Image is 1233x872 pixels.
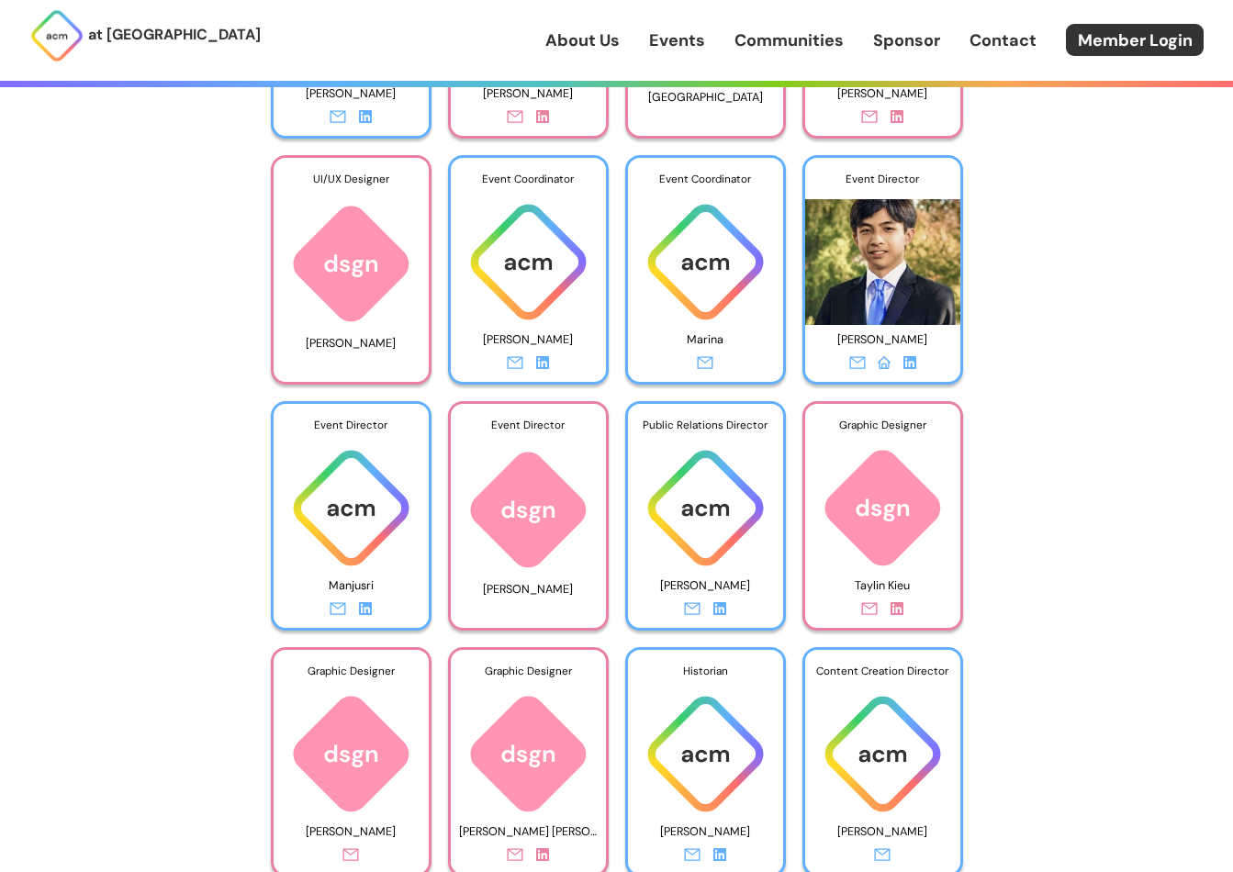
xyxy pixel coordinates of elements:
img: ACM logo [274,201,429,327]
p: [PERSON_NAME] [459,326,598,354]
img: ACM logo [274,691,429,817]
p: [PERSON_NAME] [282,818,420,846]
img: ACM logo [451,691,606,817]
img: ACM logo [451,199,606,325]
div: Historian [628,650,783,692]
img: ACM logo [274,445,429,571]
a: Member Login [1066,24,1204,56]
p: [PERSON_NAME] [282,330,420,355]
a: Events [649,28,705,52]
a: Communities [734,28,844,52]
p: [PERSON_NAME] [282,80,420,108]
p: [PERSON_NAME] [PERSON_NAME] [459,818,598,846]
div: Event Coordinator [628,158,783,200]
p: [GEOGRAPHIC_DATA] [636,84,775,109]
p: [PERSON_NAME] [459,576,598,601]
img: ACM logo [628,199,783,325]
p: Marina [636,326,775,354]
img: ACM logo [451,447,606,573]
p: [PERSON_NAME] [813,326,952,354]
div: Graphic Designer [451,650,606,692]
div: Graphic Designer [274,650,429,692]
p: [PERSON_NAME] [459,80,598,108]
p: [PERSON_NAME] [813,80,952,108]
div: Event Director [805,158,960,200]
a: at [GEOGRAPHIC_DATA] [29,8,261,63]
p: at [GEOGRAPHIC_DATA] [88,23,261,47]
a: About Us [545,28,620,52]
div: Event Coordinator [451,158,606,200]
p: Manjusri [282,572,420,600]
div: Graphic Designer [805,404,960,446]
div: Public Relations Director [628,404,783,446]
p: Taylin Kieu [813,572,952,600]
a: Contact [970,28,1037,52]
img: Photo of Widjaja [805,184,960,325]
p: [PERSON_NAME] [813,818,952,846]
div: Event Director [451,404,606,447]
img: ACM logo [628,445,783,571]
p: [PERSON_NAME] [636,572,775,600]
div: Event Director [274,404,429,446]
div: UI/UX Designer [274,158,429,201]
a: Sponsor [873,28,940,52]
p: [PERSON_NAME] [636,818,775,846]
img: ACM logo [805,445,960,571]
img: ACM logo [805,691,960,817]
img: ACM Logo [29,8,84,63]
div: Content Creation Director [805,650,960,692]
img: ACM logo [628,691,783,817]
